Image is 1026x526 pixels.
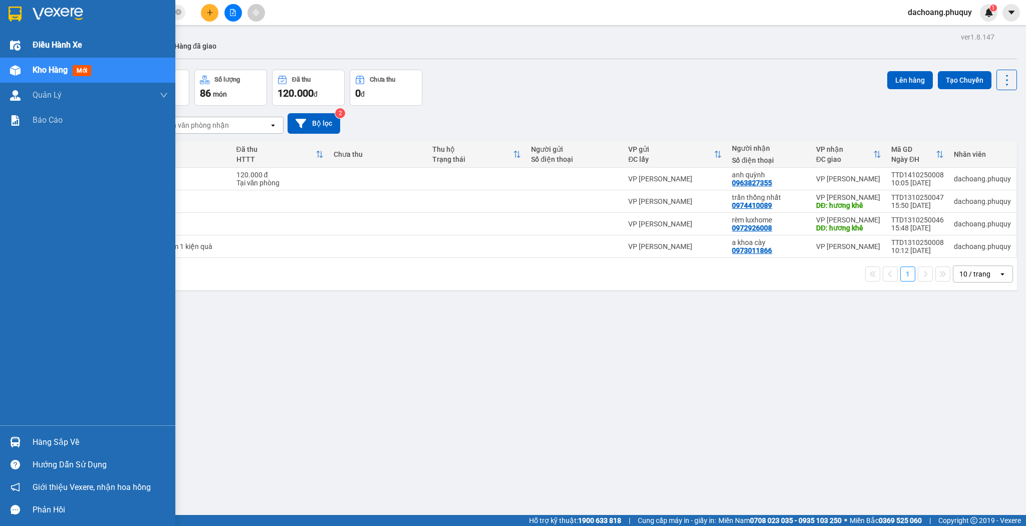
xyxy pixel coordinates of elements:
div: Chọn văn phòng nhận [160,120,229,130]
button: file-add [224,4,242,22]
div: anh quỳnh [732,171,806,179]
div: 79 kiện bỉm 1 kiện quà [142,242,226,250]
span: Miền Bắc [850,515,922,526]
div: 10 / trang [959,269,990,279]
span: notification [11,482,20,492]
div: 120.000 đ [236,171,324,179]
div: ĐC lấy [628,155,714,163]
div: thùng [142,197,226,205]
th: Toggle SortBy [231,141,329,168]
svg: open [998,270,1006,278]
button: Lên hàng [887,71,933,89]
button: Chưa thu0đ [350,70,422,106]
button: caret-down [1002,4,1020,22]
th: Toggle SortBy [811,141,886,168]
span: copyright [970,517,977,524]
div: Hướng dẫn sử dụng [33,457,168,472]
div: 15:48 [DATE] [891,224,944,232]
button: Hàng đã giao [166,34,224,58]
span: 86 [200,87,211,99]
span: 0 [355,87,361,99]
th: Toggle SortBy [427,141,526,168]
div: 0973011866 [732,246,772,254]
span: caret-down [1007,8,1016,17]
span: | [929,515,931,526]
div: TTD1310250008 [891,238,944,246]
div: 10:12 [DATE] [891,246,944,254]
div: dachoang.phuquy [954,197,1011,205]
span: đ [314,90,318,98]
div: 0974410089 [732,201,772,209]
span: plus [206,9,213,16]
div: HTTT [236,155,316,163]
button: plus [201,4,218,22]
button: Đã thu120.000đ [272,70,345,106]
span: Báo cáo [33,114,63,126]
div: VP [PERSON_NAME] [816,175,881,183]
div: VP [PERSON_NAME] [816,216,881,224]
div: DĐ: hương khê [816,224,881,232]
span: file-add [229,9,236,16]
div: ĐC giao [816,155,873,163]
div: 15:50 [DATE] [891,201,944,209]
span: Điều hành xe [33,39,82,51]
div: Người nhận [732,144,806,152]
img: solution-icon [10,115,21,126]
div: trần thống nhất [732,193,806,201]
span: message [11,505,20,514]
div: Ghi chú [142,155,226,163]
div: VP [PERSON_NAME] [628,197,722,205]
div: Đã thu [236,145,316,153]
strong: 0369 525 060 [879,516,922,524]
span: question-circle [11,460,20,469]
span: món [213,90,227,98]
button: 1 [900,267,915,282]
div: Hàng sắp về [33,435,168,450]
img: icon-new-feature [984,8,993,17]
div: Số lượng [214,76,240,83]
div: Người gửi [531,145,618,153]
div: rèm luxhome [732,216,806,224]
div: Nhân viên [954,150,1011,158]
div: Tên món [142,145,226,153]
button: Tạo Chuyến [938,71,991,89]
sup: 2 [335,108,345,118]
div: 0963827355 [732,179,772,187]
div: VP [PERSON_NAME] [816,242,881,250]
span: aim [252,9,260,16]
div: Số điện thoại [732,156,806,164]
span: Miền Nam [718,515,842,526]
sup: 1 [990,5,997,12]
span: Giới thiệu Vexere, nhận hoa hồng [33,481,151,493]
div: dachoang.phuquy [954,175,1011,183]
strong: 1900 633 818 [578,516,621,524]
div: dachoang.phuquy [954,220,1011,228]
div: VP [PERSON_NAME] [816,193,881,201]
div: 10:05 [DATE] [891,179,944,187]
th: Toggle SortBy [886,141,949,168]
th: Toggle SortBy [623,141,727,168]
div: DĐ: hương khê [816,201,881,209]
div: VP [PERSON_NAME] [628,242,722,250]
button: Bộ lọc [288,113,340,134]
span: dachoang.phuquy [900,6,980,19]
span: Kho hàng [33,65,68,75]
button: aim [247,4,265,22]
div: TTD1410250008 [891,171,944,179]
div: Thu hộ [432,145,513,153]
div: VP [PERSON_NAME] [628,220,722,228]
span: close-circle [175,8,181,18]
div: dachoang.phuquy [954,242,1011,250]
svg: open [269,121,277,129]
div: Tại văn phòng [236,179,324,187]
span: 120.000 [278,87,314,99]
strong: 0708 023 035 - 0935 103 250 [750,516,842,524]
span: Quản Lý [33,89,62,101]
img: logo-vxr [9,7,22,22]
div: VP gửi [628,145,714,153]
span: down [160,91,168,99]
div: bó [142,220,226,228]
div: Số điện thoại [531,155,618,163]
span: mới [73,65,91,76]
span: Hỗ trợ kỹ thuật: [529,515,621,526]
